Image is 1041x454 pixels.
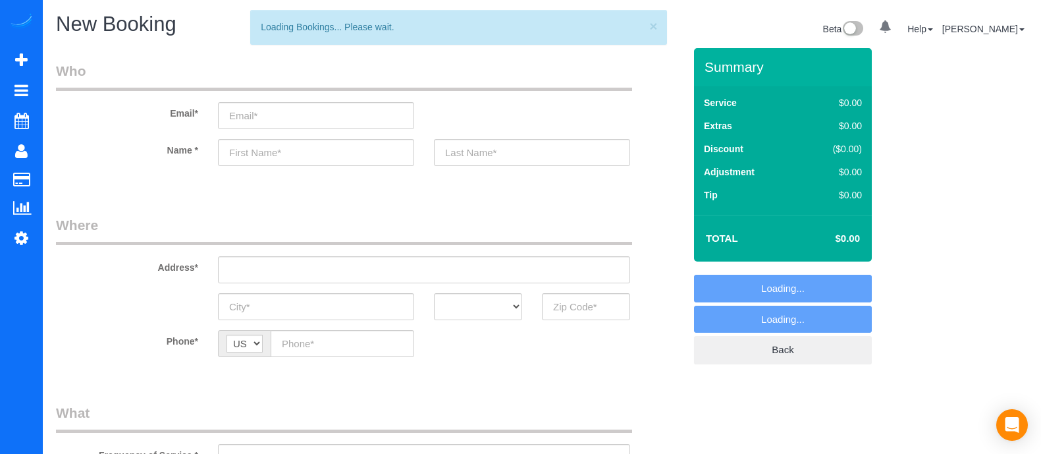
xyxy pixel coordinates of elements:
img: New interface [841,21,863,38]
a: Beta [823,24,864,34]
label: Discount [704,142,743,156]
label: Adjustment [704,165,755,179]
div: $0.00 [805,165,862,179]
a: Back [694,336,872,364]
strong: Total [706,233,738,244]
label: Tip [704,188,718,202]
input: First Name* [218,139,414,166]
h3: Summary [705,59,865,74]
div: Loading Bookings... Please wait. [261,20,656,34]
a: [PERSON_NAME] [942,24,1025,34]
span: New Booking [56,13,176,36]
legend: What [56,403,632,433]
label: Phone* [46,330,208,348]
input: Email* [218,102,414,129]
div: ($0.00) [805,142,862,156]
input: Last Name* [434,139,630,166]
label: Address* [46,256,208,274]
label: Service [704,96,737,109]
div: Open Intercom Messenger [996,409,1028,441]
input: Zip Code* [542,293,630,320]
div: $0.00 [805,119,862,132]
input: City* [218,293,414,320]
label: Name * [46,139,208,157]
div: $0.00 [805,96,862,109]
legend: Who [56,61,632,91]
legend: Where [56,215,632,245]
input: Phone* [271,330,414,357]
label: Extras [704,119,732,132]
label: Email* [46,102,208,120]
button: × [649,19,657,33]
img: Automaid Logo [8,13,34,32]
a: Help [907,24,933,34]
h4: $0.00 [796,233,860,244]
div: $0.00 [805,188,862,202]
